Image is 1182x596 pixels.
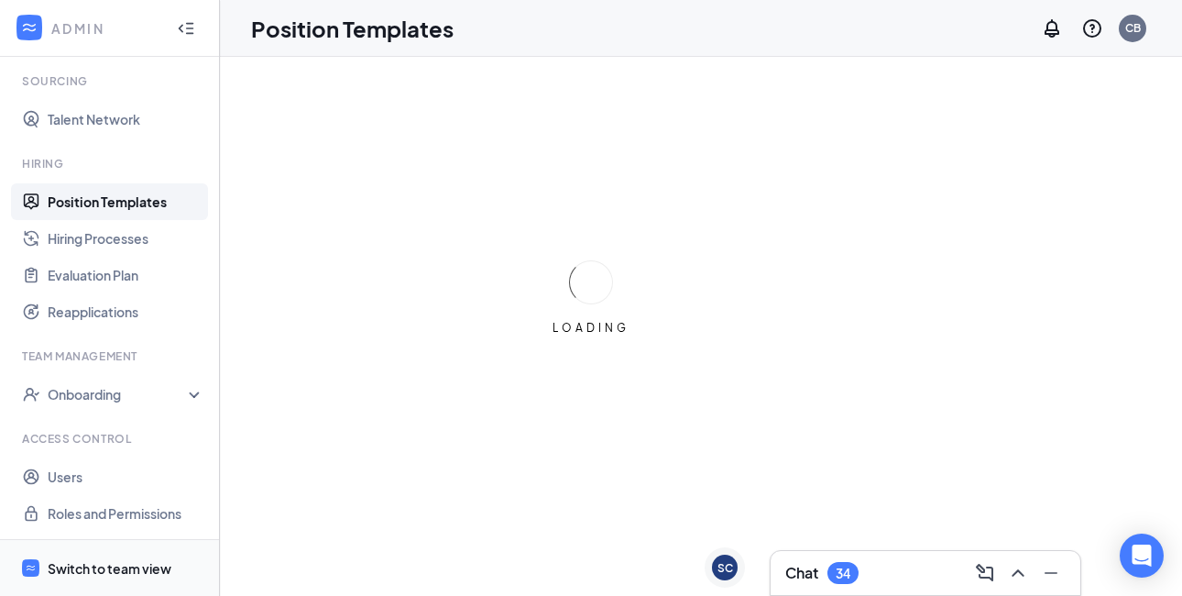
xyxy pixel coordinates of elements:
div: ADMIN [51,19,160,38]
svg: ComposeMessage [974,562,996,584]
div: LOADING [545,320,637,336]
svg: Minimize [1040,562,1062,584]
div: 34 [836,566,850,581]
div: Switch to team view [48,559,171,578]
svg: WorkstreamLogo [25,562,37,574]
div: SC [717,560,733,576]
h3: Chat [785,563,818,583]
svg: UserCheck [22,385,40,403]
h1: Position Templates [251,13,454,44]
a: Evaluation Plan [48,257,204,293]
svg: WorkstreamLogo [20,18,38,37]
div: CB [1125,20,1141,36]
a: Talent Network [48,101,204,138]
div: Team Management [22,348,201,364]
svg: Collapse [177,19,195,38]
svg: QuestionInfo [1081,17,1103,39]
a: Position Templates [48,183,204,220]
div: Open Intercom Messenger [1120,534,1164,578]
button: ComposeMessage [970,558,1000,588]
a: Roles and Permissions [48,495,204,532]
button: ChevronUp [1003,558,1033,588]
a: Hiring Processes [48,220,204,257]
div: Hiring [22,156,201,171]
button: Minimize [1036,558,1066,588]
div: Access control [22,431,201,447]
svg: ChevronUp [1007,562,1029,584]
div: Sourcing [22,73,201,89]
svg: Notifications [1041,17,1063,39]
a: Users [48,458,204,495]
div: Onboarding [48,385,189,403]
a: Reapplications [48,293,204,330]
